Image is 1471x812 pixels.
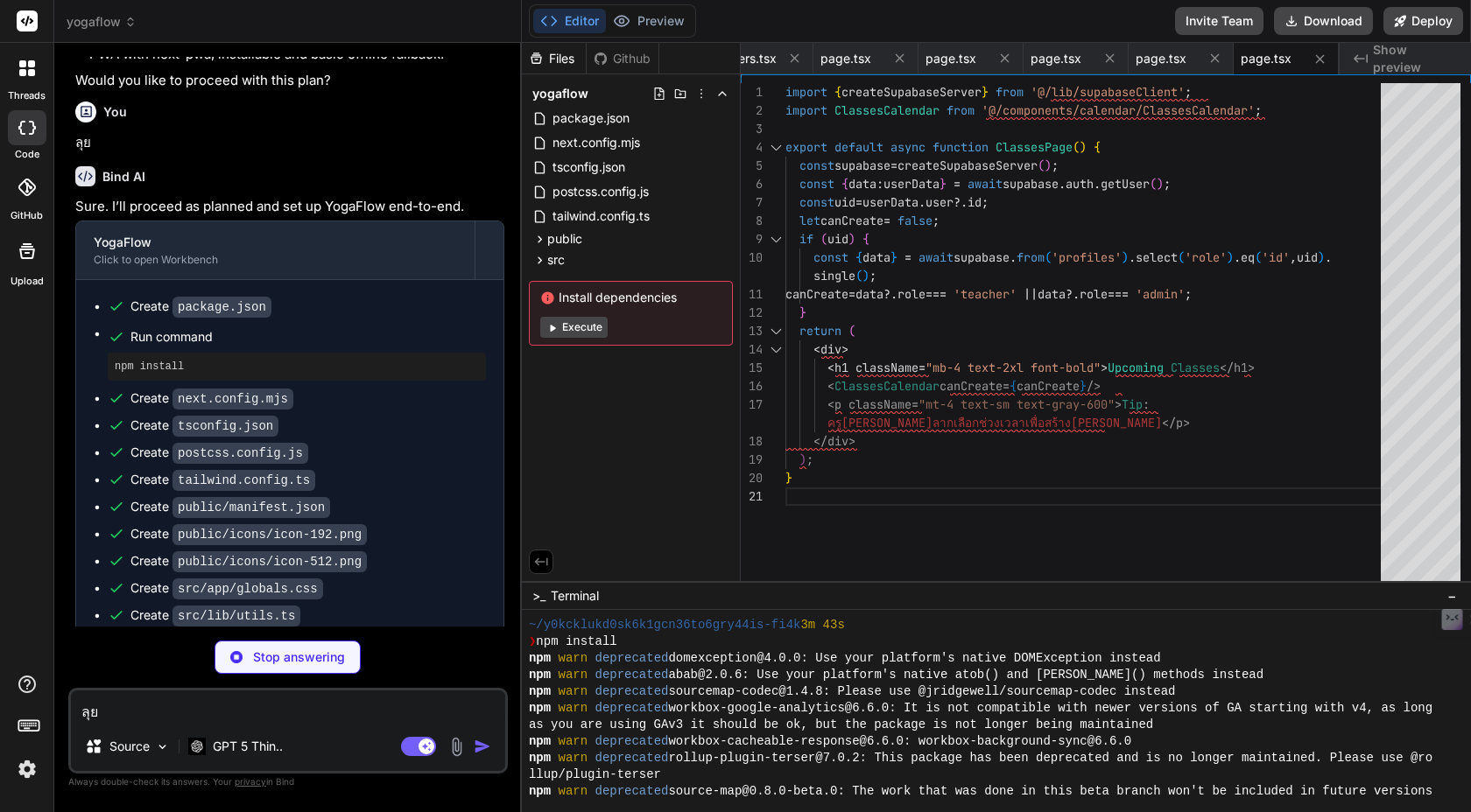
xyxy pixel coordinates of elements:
[897,157,1038,173] span: createSupabaseServer
[933,213,940,228] span: ;
[668,750,1432,766] span: rollup-plugin-terser@7.0.2: This package has been deprecated and is no longer maintained. Please ...
[940,378,1003,394] span: canCreate
[848,231,855,247] span: )
[827,396,834,412] span: <
[954,194,968,210] span: ?.
[1185,249,1227,265] span: 'role'
[1241,50,1292,67] span: page.tsx
[1129,249,1136,265] span: .
[890,157,897,173] span: =
[1255,102,1262,118] span: ;
[115,360,479,374] pre: npm install
[741,193,763,212] div: 7
[904,249,911,265] span: =
[741,138,763,157] div: 4
[595,650,669,667] span: deprecated
[1325,249,1332,265] span: .
[529,717,1153,733] span: as you are using GAv3 it should be ok, but the package is not longer being maintained
[741,322,763,340] div: 13
[926,194,954,210] span: user
[820,341,841,357] span: div
[996,139,1073,155] span: ClassesPage
[529,650,551,667] span: npm
[741,340,763,359] div: 14
[827,360,834,375] span: <
[130,471,315,489] div: Create
[800,617,844,633] span: 3m 43s
[529,683,551,700] span: npm
[1031,84,1185,100] span: '@/lib/supabaseClient'
[862,231,869,247] span: {
[529,700,551,717] span: npm
[1094,139,1101,155] span: {
[848,323,855,339] span: (
[820,50,871,67] span: page.tsx
[529,750,551,766] span: npm
[741,451,763,469] div: 19
[536,633,616,650] span: npm install
[940,176,947,192] span: }
[911,396,918,412] span: =
[764,230,787,248] div: Click to collapse the range.
[11,274,44,289] label: Upload
[1010,378,1017,394] span: {
[827,231,848,247] span: uid
[741,377,763,395] div: 16
[551,157,627,178] span: tsconfig.json
[595,733,669,750] span: deprecated
[799,231,813,247] span: if
[668,683,1175,700] span: sourcemap-codec@1.4.8: Please use @jridgewell/sourcemap-codec instead
[741,248,763,267] div: 10
[533,9,606,33] button: Editor
[1234,249,1241,265] span: .
[1255,249,1262,265] span: (
[103,103,127,121] h6: You
[559,667,588,683] span: warn
[1175,7,1263,35] button: Invite Team
[1318,249,1325,265] span: )
[741,157,763,175] div: 5
[1176,415,1183,430] span: p
[1066,176,1094,192] span: auth
[474,738,491,755] img: icon
[130,579,323,598] div: Create
[869,268,876,283] span: ;
[741,101,763,120] div: 2
[130,328,486,346] span: Run command
[529,667,551,683] span: npm
[1220,360,1234,375] span: </
[130,297,271,316] div: Create
[834,378,940,394] span: ClassesCalendar
[172,297,271,318] code: package.json
[741,469,763,487] div: 20
[15,147,39,162] label: code
[785,286,848,302] span: canCreate
[764,322,787,340] div: Click to collapse the range.
[1038,286,1066,302] span: data
[1108,286,1129,302] span: ===
[1087,378,1101,394] span: />
[551,181,651,202] span: postcss.config.js
[1136,286,1185,302] span: 'admin'
[1122,249,1129,265] span: )
[890,249,897,265] span: }
[109,738,150,755] p: Source
[1262,249,1290,265] span: 'id'
[532,587,545,605] span: >_
[253,648,345,666] p: Stop answering
[1178,249,1185,265] span: (
[67,13,137,31] span: yogaflow
[130,444,308,462] div: Create
[855,268,862,283] span: (
[1045,157,1052,173] span: )
[130,552,367,570] div: Create
[954,249,1010,265] span: supabase
[954,286,1017,302] span: 'teacher'
[855,286,883,302] span: data
[1080,139,1087,155] span: )
[1171,360,1220,375] span: Classes
[522,50,586,67] div: Files
[848,433,855,449] span: >
[94,234,457,251] div: YogaFlow
[883,213,890,228] span: =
